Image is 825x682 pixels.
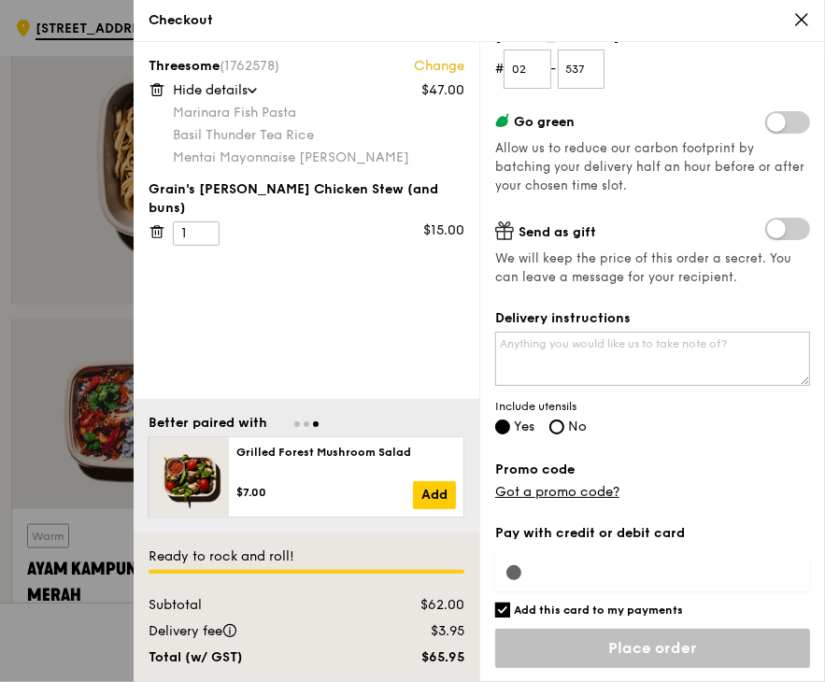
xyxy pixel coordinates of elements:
form: # - [495,50,810,89]
div: Marinara Fish Pasta [173,104,464,122]
input: Add this card to my payments [495,603,510,618]
input: Place order [495,629,810,668]
div: Threesome [149,57,464,76]
div: $62.00 [363,596,476,615]
a: Add [413,481,456,509]
div: Basil Thunder Tea Rice [173,126,464,145]
div: $3.95 [363,622,476,641]
span: Go green [514,114,575,130]
span: (1762578) [220,58,279,74]
div: Subtotal [137,596,363,615]
span: Allow us to reduce our carbon footprint by batching your delivery half an hour before or after yo... [495,141,804,193]
span: Send as gift [519,224,596,240]
span: No [568,419,587,434]
span: We will keep the price of this order a secret. You can leave a message for your recipient. [495,249,810,287]
label: Promo code [495,461,810,479]
input: Unit [558,50,605,89]
span: Go to slide 1 [294,421,300,427]
div: $7.00 [236,485,413,500]
input: Floor [504,50,551,89]
div: Better paired with [149,414,267,433]
div: Grain's [PERSON_NAME] Chicken Stew (and buns) [149,180,464,218]
div: Ready to rock and roll! [149,547,464,566]
a: Got a promo code? [495,484,619,500]
div: $47.00 [421,81,464,100]
div: Total (w/ GST) [137,648,363,667]
div: $15.00 [423,221,464,240]
div: Checkout [149,11,810,30]
h6: Add this card to my payments [514,603,683,618]
input: No [549,419,564,434]
span: Go to slide 2 [304,421,309,427]
span: Yes [514,419,534,434]
label: Pay with credit or debit card [495,524,810,543]
label: Delivery instructions [495,309,810,328]
span: Hide details [173,82,248,98]
div: Mentai Mayonnaise [PERSON_NAME] [173,149,464,167]
a: Change [414,57,464,76]
div: Grilled Forest Mushroom Salad [236,445,456,460]
span: Include utensils [495,399,810,414]
div: $65.95 [363,648,476,667]
span: Go to slide 3 [313,421,319,427]
input: Yes [495,419,510,434]
div: Delivery fee [137,622,363,641]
